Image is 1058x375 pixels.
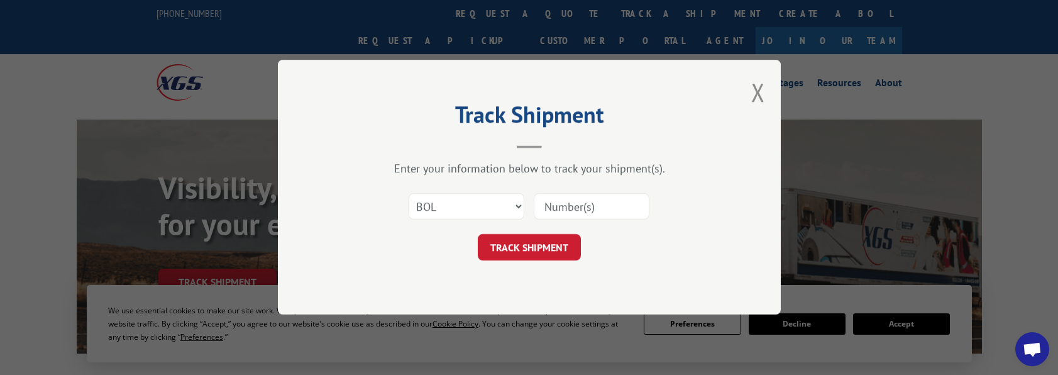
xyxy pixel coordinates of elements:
button: TRACK SHIPMENT [478,235,581,261]
h2: Track Shipment [341,106,718,130]
div: Enter your information below to track your shipment(s). [341,162,718,176]
button: Close modal [751,76,765,109]
div: Open chat [1015,332,1049,366]
input: Number(s) [534,194,649,220]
